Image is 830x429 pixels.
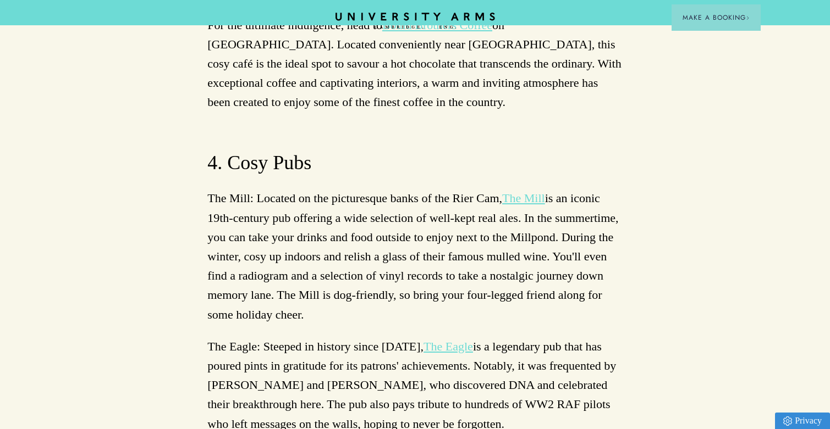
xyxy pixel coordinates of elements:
img: Arrow icon [746,16,750,20]
a: Home [336,13,495,30]
a: The Eagle [424,339,473,353]
a: Privacy [775,413,830,429]
span: Make a Booking [683,13,750,23]
img: Privacy [783,416,792,426]
p: The Mill: Located on the picturesque banks of the Rier Cam, is an iconic 19th-century pub offerin... [207,188,623,324]
a: Bould Brothers Coffee [382,18,492,32]
p: For the ultimate indulgence, head to on [GEOGRAPHIC_DATA]. Located conveniently near [GEOGRAPHIC_... [207,15,623,112]
h3: 4. Cosy Pubs [207,150,623,176]
button: Make a BookingArrow icon [672,4,761,31]
a: The Mill [502,191,545,205]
